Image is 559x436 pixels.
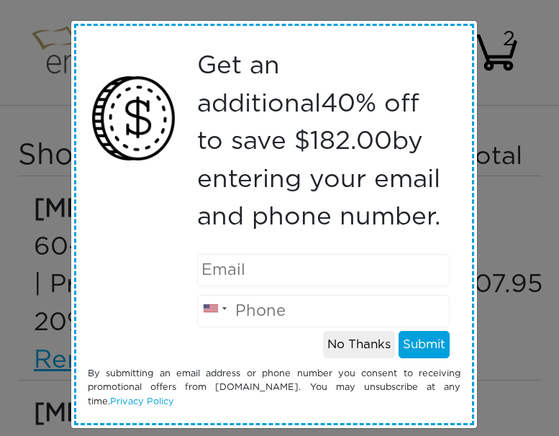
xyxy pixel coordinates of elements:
input: Email [197,254,450,286]
div: By submitting an email address or phone number you consent to receiving promotional offers from [... [77,367,471,409]
p: Get an additional % off to save $ by entering your email and phone number. [197,47,450,237]
span: 40 [321,91,355,117]
button: No Thanks [323,331,395,358]
button: Submit [399,331,450,358]
input: Phone [197,295,450,327]
div: United States: +1 [198,291,231,327]
a: Privacy Policy [110,397,174,407]
img: money2.png [84,69,183,168]
span: 182.00 [310,129,392,154]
